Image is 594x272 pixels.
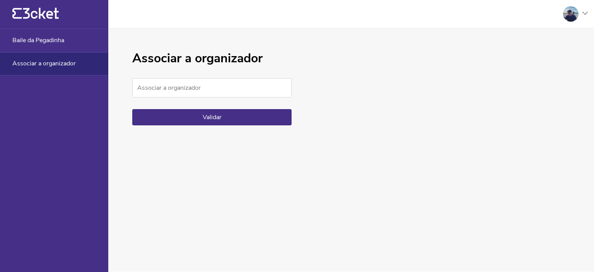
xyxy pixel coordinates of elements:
a: {' '} [12,15,59,21]
h1: Associar a organizador [132,51,292,66]
g: {' '} [12,8,22,19]
span: Associar a organizador [12,60,76,67]
button: Validar [132,109,292,125]
span: Baile da Pegadinha [12,37,64,44]
input: Associar a organizador [132,78,292,98]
